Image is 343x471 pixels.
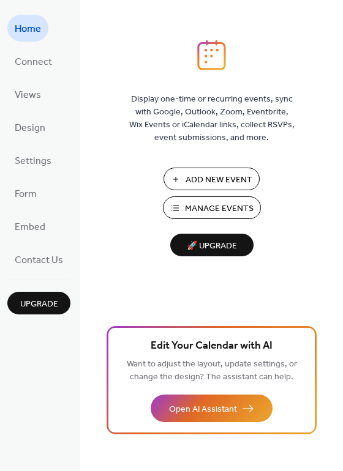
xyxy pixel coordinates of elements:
span: Want to adjust the layout, update settings, or change the design? The assistant can help. [127,356,297,385]
span: Contact Us [15,251,63,270]
button: Manage Events [163,196,261,219]
span: Edit Your Calendar with AI [151,338,273,355]
a: Contact Us [7,246,70,273]
span: Connect [15,53,52,72]
span: Views [15,86,41,105]
a: Embed [7,213,53,240]
a: Home [7,15,48,42]
span: Form [15,185,37,204]
span: Design [15,119,45,138]
img: logo_icon.svg [197,40,225,70]
span: Manage Events [185,202,254,215]
span: Display one-time or recurring events, sync with Google, Outlook, Zoom, Eventbrite, Wix Events or ... [129,93,295,144]
span: 🚀 Upgrade [178,238,246,254]
a: Form [7,180,44,207]
a: Connect [7,48,59,75]
span: Embed [15,218,45,237]
a: Design [7,114,53,141]
a: Settings [7,147,59,174]
button: Add New Event [164,168,260,190]
span: Settings [15,152,51,171]
button: 🚀 Upgrade [170,234,254,256]
button: Open AI Assistant [151,395,273,422]
span: Upgrade [20,298,58,311]
a: Views [7,81,48,108]
button: Upgrade [7,292,70,314]
span: Home [15,20,41,39]
span: Add New Event [186,174,252,187]
span: Open AI Assistant [169,403,237,416]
